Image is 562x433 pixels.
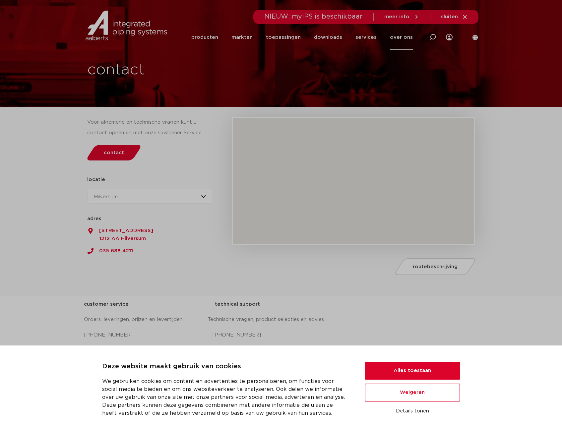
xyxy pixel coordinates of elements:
button: Weigeren [365,384,460,402]
p: Deze website maakt gebruik van cookies [102,361,349,372]
div: my IPS [446,24,453,50]
span: routebeschrijving [413,264,458,269]
nav: Menu [191,25,413,50]
a: downloads [314,25,342,50]
div: Voor algemene en technische vragen kunt u contact opnemen met onze Customer Service [87,117,213,138]
span: sluiten [441,14,458,19]
h1: contact [87,59,305,81]
a: markten [231,25,253,50]
span: Hilversum [94,194,118,199]
a: services [355,25,377,50]
a: meer info [384,14,419,20]
strong: locatie [87,177,105,182]
p: We gebruiken cookies om content en advertenties te personaliseren, om functies voor social media ... [102,377,349,417]
a: toepassingen [266,25,301,50]
a: over ons [390,25,413,50]
a: routebeschrijving [394,258,477,275]
button: Alles toestaan [365,362,460,380]
a: sluiten [441,14,468,20]
p: Orders, leveringen, prijzen en levertijden Technische vragen, product selecties en advies [84,314,478,325]
a: contact [85,145,142,160]
span: meer info [384,14,409,19]
a: producten [191,25,218,50]
p: [DOMAIN_NAME][EMAIL_ADDRESS][DOMAIN_NAME] [DOMAIN_NAME][EMAIL_ADDRESS][DOMAIN_NAME] [84,345,478,356]
span: NIEUW: myIPS is beschikbaar [264,13,363,20]
strong: customer service technical support [84,302,260,307]
span: contact [104,150,124,155]
p: [PHONE_NUMBER] [PHONE_NUMBER] [84,330,478,340]
button: Details tonen [365,405,460,417]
